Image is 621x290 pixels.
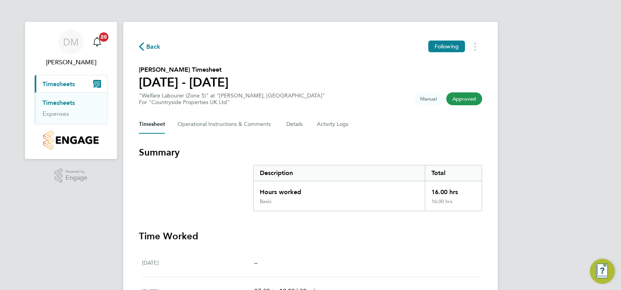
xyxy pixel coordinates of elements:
[34,30,108,67] a: DM[PERSON_NAME]
[34,58,108,67] span: Diane McCaffrey
[425,165,482,181] div: Total
[25,22,117,159] nav: Main navigation
[468,41,482,53] button: Timesheets Menu
[425,198,482,211] div: 16.00 hrs
[139,146,482,159] h3: Summary
[435,43,459,50] span: Following
[317,115,350,134] button: Activity Logs
[260,198,271,205] div: Basic
[34,131,108,150] a: Go to home page
[590,259,615,284] button: Engage Resource Center
[63,37,79,47] span: DM
[254,181,425,198] div: Hours worked
[55,168,88,183] a: Powered byEngage
[139,230,482,242] h3: Time Worked
[35,75,107,92] button: Timesheets
[286,115,304,134] button: Details
[428,41,465,52] button: Following
[139,92,325,106] div: "Welfare Labourer (Zone 5)" at "[PERSON_NAME], [GEOGRAPHIC_DATA]"
[446,92,482,105] span: This timesheet has been approved.
[43,99,75,106] a: Timesheets
[43,80,75,88] span: Timesheets
[425,181,482,198] div: 16.00 hrs
[139,115,165,134] button: Timesheet
[99,32,108,42] span: 20
[66,175,87,181] span: Engage
[43,131,98,150] img: countryside-properties-logo-retina.png
[253,165,482,211] div: Summary
[146,42,161,51] span: Back
[139,42,161,51] button: Back
[89,30,105,55] a: 20
[139,99,325,106] div: For "Countryside Properties UK Ltd"
[139,74,229,90] h1: [DATE] - [DATE]
[177,115,274,134] button: Operational Instructions & Comments
[254,165,425,181] div: Description
[139,65,229,74] h2: [PERSON_NAME] Timesheet
[66,168,87,175] span: Powered by
[43,110,69,117] a: Expenses
[254,259,257,266] span: –
[142,258,254,267] div: [DATE]
[35,92,107,124] div: Timesheets
[414,92,443,105] span: This timesheet was manually created.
